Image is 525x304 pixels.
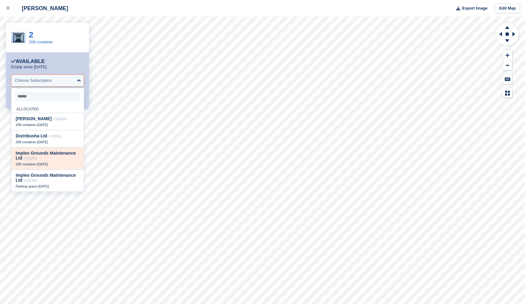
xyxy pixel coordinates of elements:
[11,104,84,113] div: Allocated
[503,74,512,84] button: Keyboard Shortcuts
[16,151,76,160] span: Impleo Grounds Maintenance Ltd
[16,173,76,183] span: Impleo Grounds Maintenance Ltd
[24,179,37,182] span: #101952
[16,123,36,127] span: 20ft container
[16,133,47,138] span: Distribusha Ltd
[53,117,67,121] span: #100550
[462,5,487,11] span: Export Image
[16,140,80,144] div: -
[37,123,48,127] span: [DATE]
[503,88,512,98] button: Map Legend
[37,140,48,144] span: [DATE]
[37,162,48,166] span: [DATE]
[503,61,512,71] button: Zoom Out
[16,116,52,121] span: [PERSON_NAME]
[453,3,488,14] button: Export Image
[16,140,36,144] span: 20ft container
[16,5,68,12] div: [PERSON_NAME]
[495,3,520,14] a: Edit Map
[24,156,37,160] span: #101951
[503,50,512,61] button: Zoom In
[49,134,62,138] span: #100551
[11,65,46,69] p: Empty since [DATE]
[16,123,80,127] div: -
[16,184,80,188] div: -
[16,162,36,166] span: 20ft container
[29,30,33,39] a: 2
[16,184,37,188] span: Parking space
[16,162,80,166] div: -
[11,32,25,42] img: IMG_7792.jpg
[38,184,49,188] span: [DATE]
[15,77,52,84] div: Choose Subscription
[11,58,45,65] div: Available
[29,40,53,44] a: 20ft container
